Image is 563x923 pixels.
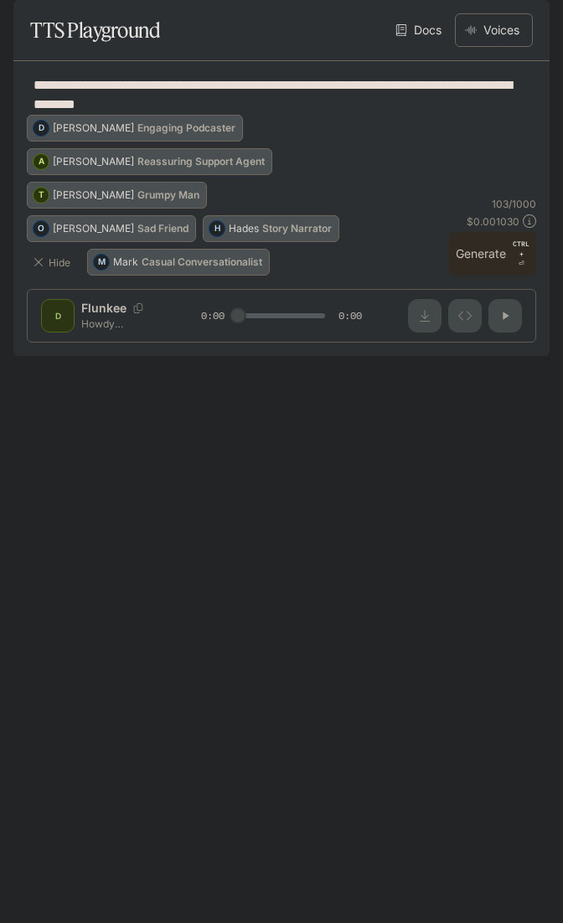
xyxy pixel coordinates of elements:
[34,215,49,242] div: O
[137,190,199,200] p: Grumpy Man
[34,115,49,142] div: D
[137,157,265,167] p: Reassuring Support Agent
[87,249,270,276] button: MMarkCasual Conversationalist
[53,190,134,200] p: [PERSON_NAME]
[513,239,529,259] p: CTRL +
[94,249,109,276] div: M
[229,224,259,234] p: Hades
[34,182,49,209] div: T
[492,197,536,211] p: 103 / 1000
[27,115,243,142] button: D[PERSON_NAME]Engaging Podcaster
[27,182,207,209] button: T[PERSON_NAME]Grumpy Man
[53,157,134,167] p: [PERSON_NAME]
[27,249,80,276] button: Hide
[27,215,196,242] button: O[PERSON_NAME]Sad Friend
[113,257,138,267] p: Mark
[142,257,262,267] p: Casual Conversationalist
[513,239,529,269] p: ⏎
[262,224,332,234] p: Story Narrator
[209,215,225,242] div: H
[455,13,533,47] button: Voices
[53,123,134,133] p: [PERSON_NAME]
[449,232,536,276] button: GenerateCTRL +⏎
[137,123,235,133] p: Engaging Podcaster
[27,148,272,175] button: A[PERSON_NAME]Reassuring Support Agent
[30,13,160,47] h1: TTS Playground
[203,215,339,242] button: HHadesStory Narrator
[392,13,448,47] a: Docs
[53,224,134,234] p: [PERSON_NAME]
[34,148,49,175] div: A
[137,224,189,234] p: Sad Friend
